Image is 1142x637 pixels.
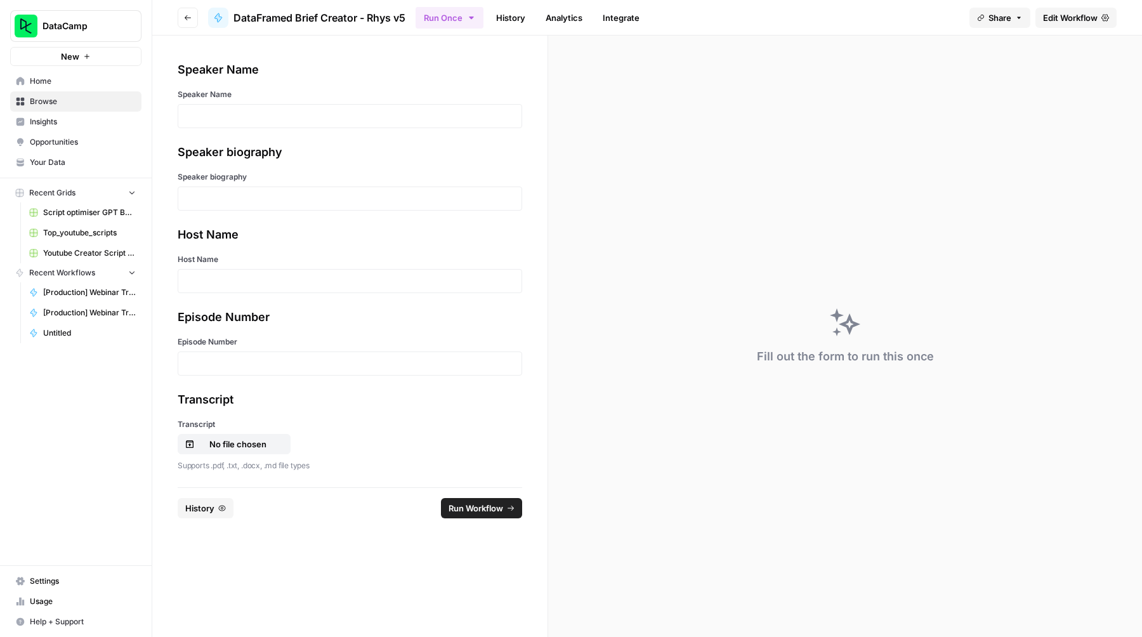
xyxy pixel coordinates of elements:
div: Host Name [178,226,522,244]
span: New [61,50,79,63]
button: Workspace: DataCamp [10,10,141,42]
a: Your Data [10,152,141,173]
p: Supports .pdf, .txt, .docx, .md file types [178,459,522,472]
button: New [10,47,141,66]
label: Speaker Name [178,89,522,100]
span: Youtube Creator Script Optimisations [43,247,136,259]
span: Your Data [30,157,136,168]
span: [Production] Webinar Transcription and Summary for the [43,307,136,318]
span: Recent Grids [29,187,75,199]
a: Settings [10,571,141,591]
a: Opportunities [10,132,141,152]
button: Run Workflow [441,498,522,518]
button: Recent Workflows [10,263,141,282]
a: Integrate [595,8,647,28]
div: Transcript [178,391,522,409]
span: [Production] Webinar Transcription and Summary ([PERSON_NAME]) [43,287,136,298]
div: Episode Number [178,308,522,326]
div: Speaker biography [178,143,522,161]
a: Script optimiser GPT Build V2 Grid [23,202,141,223]
a: Edit Workflow [1035,8,1117,28]
span: DataCamp [43,20,119,32]
label: Speaker biography [178,171,522,183]
span: Untitled [43,327,136,339]
button: Help + Support [10,612,141,632]
a: History [489,8,533,28]
button: Share [969,8,1030,28]
div: Speaker Name [178,61,522,79]
a: Youtube Creator Script Optimisations [23,243,141,263]
a: DataFramed Brief Creator - Rhys v5 [208,8,405,28]
img: DataCamp Logo [15,15,37,37]
span: Recent Workflows [29,267,95,279]
span: Top_youtube_scripts [43,227,136,239]
span: Usage [30,596,136,607]
span: Edit Workflow [1043,11,1098,24]
span: Share [988,11,1011,24]
a: Home [10,71,141,91]
span: Run Workflow [449,502,503,515]
label: Host Name [178,254,522,265]
span: Insights [30,116,136,128]
span: Home [30,76,136,87]
a: Usage [10,591,141,612]
a: Analytics [538,8,590,28]
button: Recent Grids [10,183,141,202]
a: Top_youtube_scripts [23,223,141,243]
a: Browse [10,91,141,112]
a: [Production] Webinar Transcription and Summary for the [23,303,141,323]
p: No file chosen [197,438,279,450]
a: Untitled [23,323,141,343]
span: Settings [30,575,136,587]
span: Browse [30,96,136,107]
a: Insights [10,112,141,132]
button: No file chosen [178,434,291,454]
label: Episode Number [178,336,522,348]
span: History [185,502,214,515]
span: Script optimiser GPT Build V2 Grid [43,207,136,218]
span: Opportunities [30,136,136,148]
div: Fill out the form to run this once [757,348,934,365]
button: History [178,498,233,518]
span: Help + Support [30,616,136,627]
label: Transcript [178,419,522,430]
a: [Production] Webinar Transcription and Summary ([PERSON_NAME]) [23,282,141,303]
span: DataFramed Brief Creator - Rhys v5 [233,10,405,25]
button: Run Once [416,7,483,29]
